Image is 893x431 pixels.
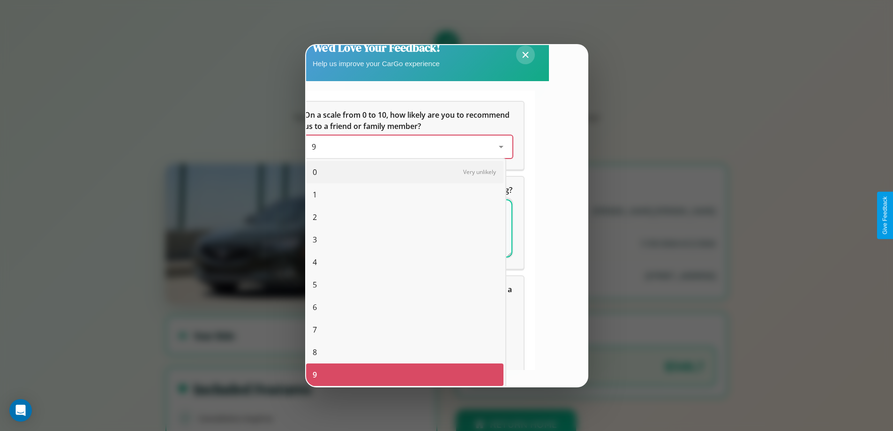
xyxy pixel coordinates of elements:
div: 5 [306,273,503,296]
span: 2 [313,212,317,223]
span: Which of the following features do you value the most in a vehicle? [304,284,514,306]
div: 6 [306,296,503,318]
span: 8 [313,347,317,358]
p: Help us improve your CarGo experience [313,57,440,70]
h5: On a scale from 0 to 10, how likely are you to recommend us to a friend or family member? [304,109,512,132]
div: 10 [306,386,503,408]
div: Give Feedback [882,197,888,234]
div: 7 [306,318,503,341]
span: 6 [313,302,317,313]
div: 0 [306,161,503,183]
div: 2 [306,206,503,228]
span: 9 [312,142,316,152]
div: Open Intercom Messenger [9,399,32,422]
span: 9 [313,369,317,380]
div: 8 [306,341,503,363]
span: 3 [313,234,317,245]
div: 3 [306,228,503,251]
div: 4 [306,251,503,273]
span: 4 [313,257,317,268]
div: On a scale from 0 to 10, how likely are you to recommend us to a friend or family member? [293,102,524,169]
div: 1 [306,183,503,206]
h2: We'd Love Your Feedback! [313,40,440,55]
span: What can we do to make your experience more satisfying? [304,185,512,195]
span: Very unlikely [463,168,496,176]
span: 7 [313,324,317,335]
div: 9 [306,363,503,386]
div: On a scale from 0 to 10, how likely are you to recommend us to a friend or family member? [304,136,512,158]
span: On a scale from 0 to 10, how likely are you to recommend us to a friend or family member? [304,110,511,131]
span: 1 [313,189,317,200]
span: 0 [313,166,317,178]
span: 5 [313,279,317,290]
